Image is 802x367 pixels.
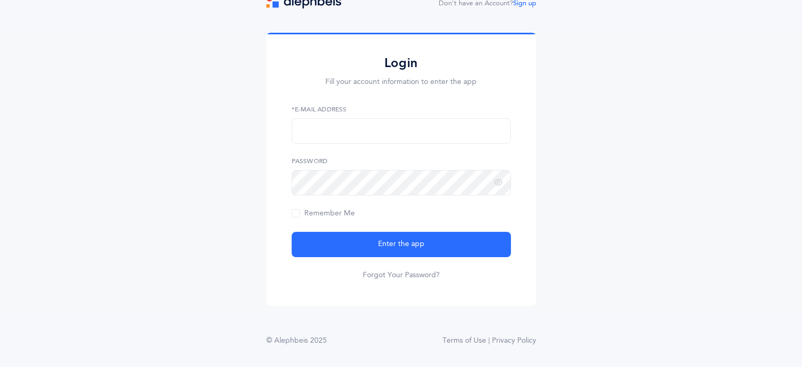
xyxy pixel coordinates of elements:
h2: Login [292,55,511,71]
a: Forgot Your Password? [363,270,440,280]
span: Remember Me [292,209,355,218]
label: Password [292,156,511,166]
button: Enter the app [292,232,511,257]
span: Enter the app [378,239,424,250]
a: Terms of Use | Privacy Policy [442,335,536,346]
p: Fill your account information to enter the app [292,77,511,88]
div: © Alephbeis 2025 [266,335,327,346]
label: *E-Mail Address [292,105,511,114]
